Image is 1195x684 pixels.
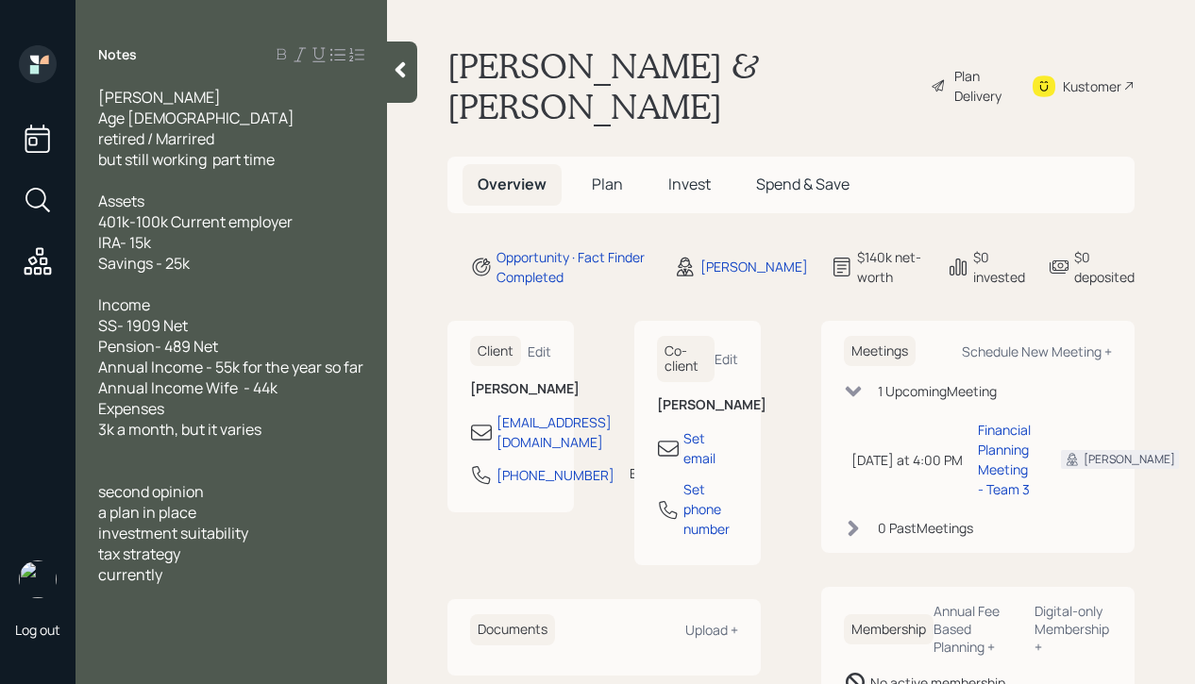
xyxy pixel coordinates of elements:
h6: Client [470,336,521,367]
span: [PERSON_NAME] Age [DEMOGRAPHIC_DATA] retired / Marrired but still working part time [98,87,295,170]
div: [EMAIL_ADDRESS][DOMAIN_NAME] [497,412,612,452]
span: Overview [478,174,547,194]
label: Notes [98,45,137,64]
div: [PERSON_NAME] [700,257,808,276]
div: Plan Delivery [954,66,1008,106]
img: aleksandra-headshot.png [19,560,57,598]
div: Annual Fee Based Planning + [934,602,1019,656]
div: Upload + [685,621,738,639]
div: $140k net-worth [857,247,924,287]
div: Schedule New Meeting + [962,342,1112,360]
div: Kustomer [1063,76,1121,96]
div: Opportunity · Fact Finder Completed [497,247,651,287]
div: Edit [715,350,738,368]
span: Invest [668,174,711,194]
span: Spend & Save [756,174,850,194]
div: [DATE] at 4:00 PM [851,450,963,470]
span: Income SS- 1909 Net Pension- 489 Net Annual Income - 55k for the year so far Annual Income Wife -... [98,294,363,440]
div: [PHONE_NUMBER] [497,465,614,485]
div: Edit [528,342,551,360]
h6: Membership [844,614,934,645]
h6: [PERSON_NAME] [470,381,551,397]
div: Digital-only Membership + [1035,602,1113,656]
div: $0 invested [973,247,1025,287]
h6: Meetings [844,336,916,367]
h6: [PERSON_NAME] [657,397,738,413]
div: [PERSON_NAME] [1084,451,1175,468]
span: second opinion a plan in place investment suitability tax strategy currently [98,481,248,585]
div: Financial Planning Meeting - Team 3 [978,420,1031,499]
h1: [PERSON_NAME] & [PERSON_NAME] [447,45,916,126]
div: $0 deposited [1074,247,1135,287]
div: 0 Past Meeting s [878,518,973,538]
div: Set email [683,428,738,468]
div: Log out [15,621,60,639]
span: Assets 401k-100k Current employer IRA- 15k Savings - 25k [98,191,293,274]
span: Plan [592,174,623,194]
div: Set phone number [683,479,738,539]
div: EST [630,463,653,483]
h6: Documents [470,614,555,645]
div: 1 Upcoming Meeting [878,381,997,401]
h6: Co-client [657,336,715,383]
